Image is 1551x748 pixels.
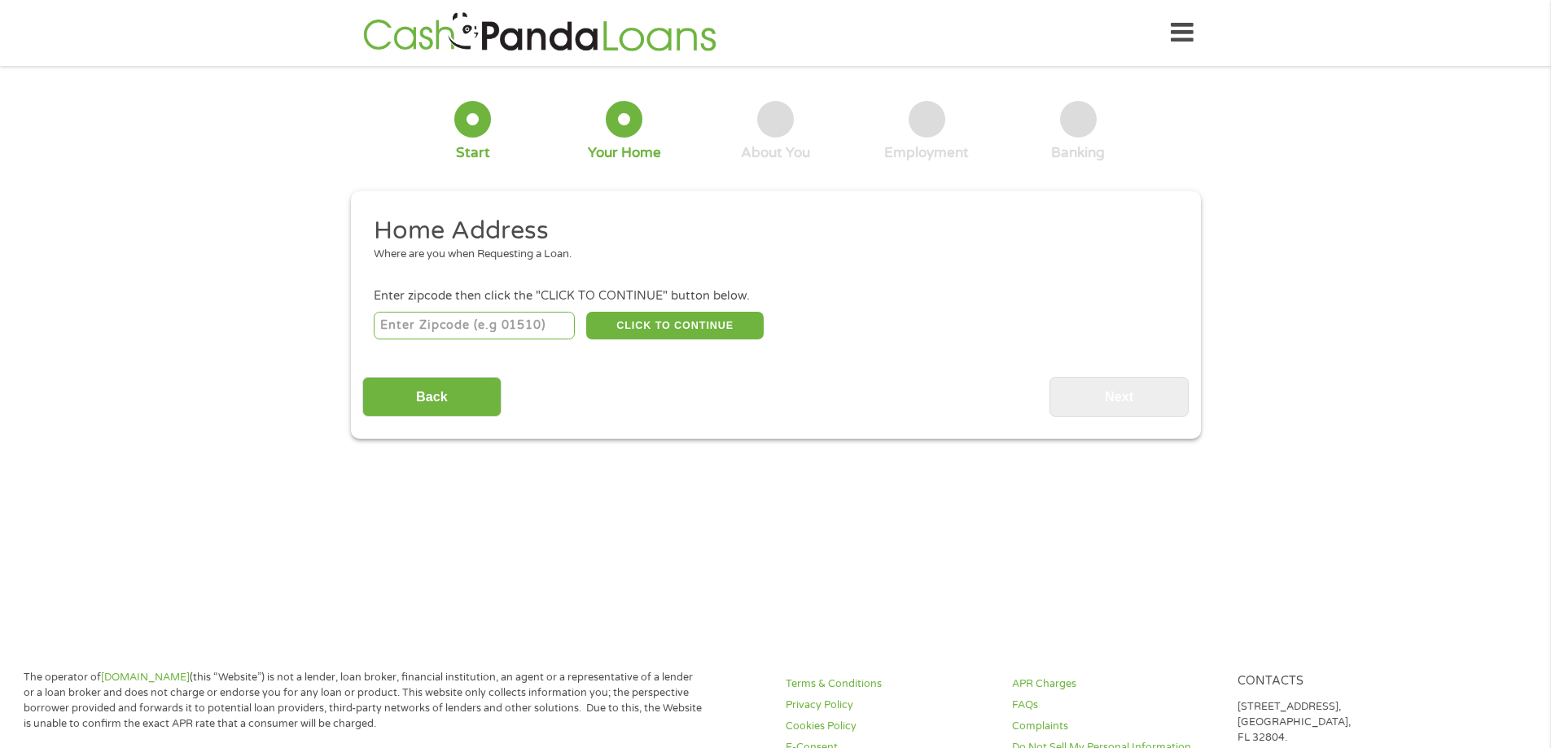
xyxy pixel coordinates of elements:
[786,719,992,734] a: Cookies Policy
[786,676,992,692] a: Terms & Conditions
[1051,144,1105,162] div: Banking
[741,144,810,162] div: About You
[456,144,490,162] div: Start
[374,287,1176,305] div: Enter zipcode then click the "CLICK TO CONTINUE" button below.
[1238,699,1444,746] p: [STREET_ADDRESS], [GEOGRAPHIC_DATA], FL 32804.
[786,698,992,713] a: Privacy Policy
[1049,377,1189,417] input: Next
[374,312,575,339] input: Enter Zipcode (e.g 01510)
[374,215,1165,247] h2: Home Address
[358,10,721,56] img: GetLoanNow Logo
[586,312,764,339] button: CLICK TO CONTINUE
[1012,698,1219,713] a: FAQs
[24,670,703,732] p: The operator of (this “Website”) is not a lender, loan broker, financial institution, an agent or...
[884,144,969,162] div: Employment
[1012,719,1219,734] a: Complaints
[1012,676,1219,692] a: APR Charges
[1238,674,1444,689] h4: Contacts
[374,247,1165,263] div: Where are you when Requesting a Loan.
[362,377,502,417] input: Back
[588,144,661,162] div: Your Home
[101,671,190,684] a: [DOMAIN_NAME]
